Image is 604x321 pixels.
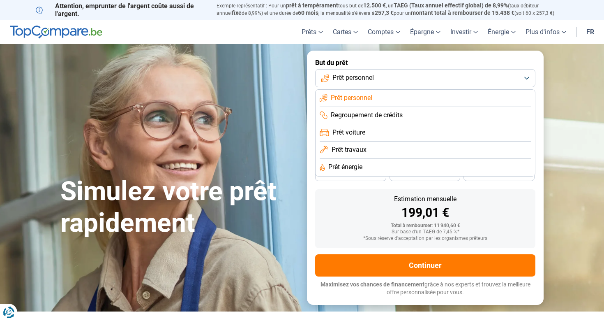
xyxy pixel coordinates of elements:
p: Exemple représentatif : Pour un tous but de , un (taux débiteur annuel de 8,99%) et une durée de ... [217,2,568,17]
a: Investir [445,20,483,44]
span: 257,3 € [375,9,394,16]
span: montant total à rembourser de 15.438 € [411,9,514,16]
span: 12.500 € [363,2,386,9]
label: But du prêt [315,59,535,67]
img: TopCompare [10,26,102,39]
span: Regroupement de crédits [331,111,403,120]
p: grâce à nos experts et trouvez la meilleure offre personnalisée pour vous. [315,281,535,297]
a: Prêts [297,20,328,44]
div: 199,01 € [322,207,529,219]
span: 36 mois [341,172,360,177]
div: Total à rembourser: 11 940,60 € [322,223,529,229]
span: Prêt personnel [331,93,372,102]
span: 60 mois [298,9,318,16]
span: Prêt énergie [328,163,362,172]
span: Prêt travaux [332,145,367,154]
span: fixe [232,9,242,16]
div: Estimation mensuelle [322,196,529,202]
a: Énergie [483,20,521,44]
p: Attention, emprunter de l'argent coûte aussi de l'argent. [36,2,207,18]
button: Continuer [315,254,535,277]
span: 24 mois [490,172,508,177]
a: Plus d'infos [521,20,571,44]
a: Épargne [405,20,445,44]
div: *Sous réserve d'acceptation par les organismes prêteurs [322,236,529,242]
a: Comptes [363,20,405,44]
button: Prêt personnel [315,69,535,87]
span: 30 mois [416,172,434,177]
span: Prêt voiture [332,128,365,137]
a: fr [581,20,599,44]
span: prêt à tempérament [286,2,338,9]
span: TAEG (Taux annuel effectif global) de 8,99% [394,2,508,9]
h1: Simulez votre prêt rapidement [60,176,297,239]
div: Sur base d'un TAEG de 7,45 %* [322,229,529,235]
span: Prêt personnel [332,73,374,82]
a: Cartes [328,20,363,44]
span: Maximisez vos chances de financement [320,281,424,288]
